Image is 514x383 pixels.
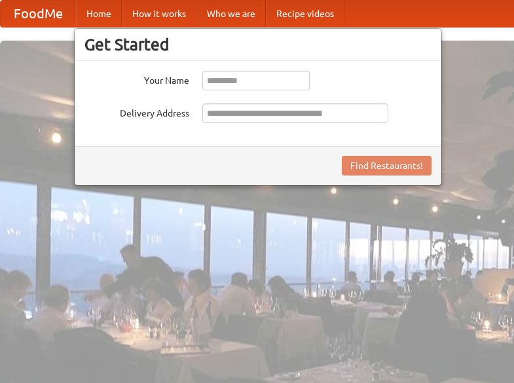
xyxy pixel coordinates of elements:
[84,71,189,87] label: Your Name
[84,35,431,54] h3: Get Started
[266,1,344,27] a: Recipe videos
[342,156,431,175] button: Find Restaurants!
[122,1,196,27] a: How it works
[1,1,76,27] a: FoodMe
[76,1,122,27] a: Home
[84,103,189,120] label: Delivery Address
[196,1,266,27] a: Who we are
